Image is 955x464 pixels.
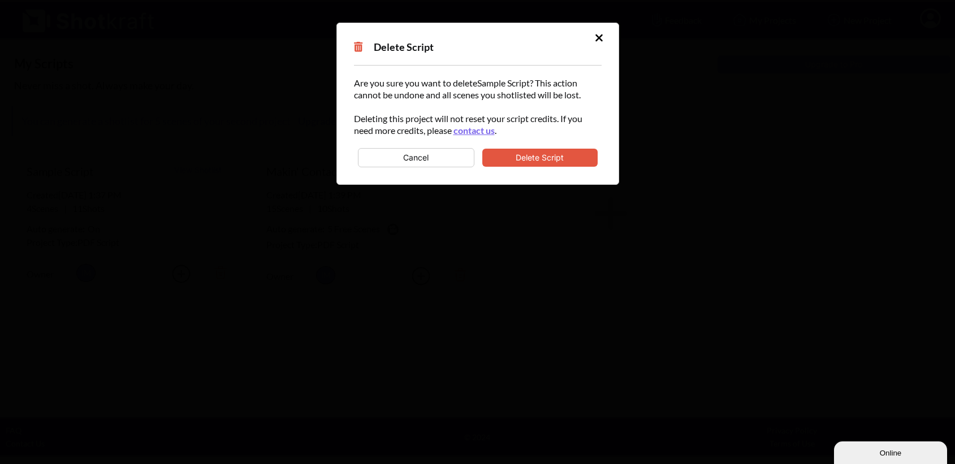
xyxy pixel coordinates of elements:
[354,41,434,53] span: Delete Script
[482,149,598,167] button: Delete Script
[834,439,949,464] iframe: chat widget
[453,125,495,136] a: contact us
[354,77,602,167] div: Are you sure you want to delete Sample Script ? This action cannot be undone and all scenes you s...
[358,148,474,167] button: Cancel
